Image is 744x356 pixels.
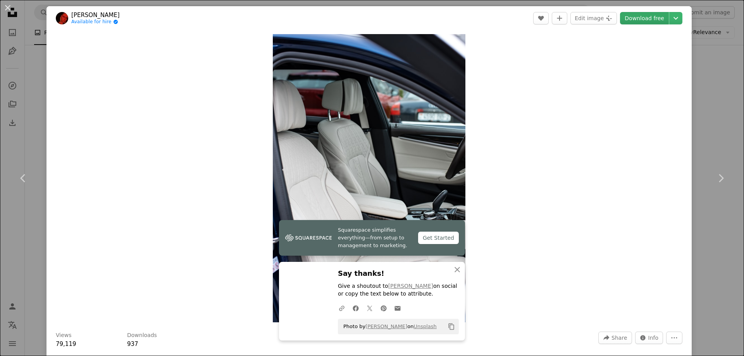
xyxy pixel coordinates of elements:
a: Download free [620,12,669,24]
span: 79,119 [56,341,76,347]
img: Go to Ivan Kazlouskij's profile [56,12,68,24]
button: Edit image [570,12,617,24]
button: More Actions [666,332,682,344]
a: Share on Twitter [363,300,377,316]
img: file-1747939142011-51e5cc87e3c9 [285,232,332,244]
a: [PERSON_NAME] [71,11,120,19]
a: [PERSON_NAME] [388,283,433,289]
span: Photo by on [339,320,437,333]
button: Add to Collection [552,12,567,24]
a: Share on Pinterest [377,300,391,316]
div: Get Started [418,232,459,244]
img: the interior of a car with white leather seats [273,34,465,322]
a: Squarespace simplifies everything—from setup to management to marketing.Get Started [279,220,465,256]
span: Squarespace simplifies everything—from setup to management to marketing. [338,226,412,249]
span: Info [648,332,659,344]
button: Stats about this image [635,332,663,344]
button: Copy to clipboard [445,320,458,333]
a: Available for hire [71,19,120,25]
h3: Downloads [127,332,157,339]
button: Choose download size [669,12,682,24]
button: Share this image [598,332,632,344]
p: Give a shoutout to on social or copy the text below to attribute. [338,282,459,298]
button: Like [533,12,549,24]
a: Next [697,141,744,215]
span: 937 [127,341,138,347]
h3: Views [56,332,72,339]
span: Share [611,332,627,344]
a: Share on Facebook [349,300,363,316]
h3: Say thanks! [338,268,459,279]
a: [PERSON_NAME] [365,323,407,329]
a: Unsplash [413,323,436,329]
a: Share over email [391,300,405,316]
button: Zoom in on this image [273,34,465,322]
